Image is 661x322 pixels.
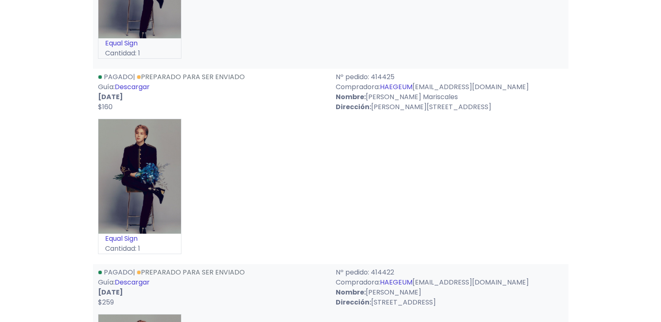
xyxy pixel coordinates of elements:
[98,92,326,102] p: [DATE]
[336,277,563,287] p: Compradora: [EMAIL_ADDRESS][DOMAIN_NAME]
[98,102,113,112] span: $160
[93,267,331,307] div: | Guía:
[105,234,138,243] a: Equal Sign
[137,267,245,277] a: Preparado para ser enviado
[336,102,563,112] p: [PERSON_NAME][STREET_ADDRESS]
[98,244,181,254] p: Cantidad: 1
[105,38,138,48] a: Equal Sign
[115,277,150,287] a: Descargar
[98,297,114,307] span: $259
[336,287,563,297] p: [PERSON_NAME]
[336,297,563,307] p: [STREET_ADDRESS]
[104,267,133,277] span: Pagado
[104,72,133,82] span: Pagado
[98,48,181,58] p: Cantidad: 1
[336,287,366,297] strong: Nombre:
[137,72,245,82] a: Preparado para ser enviado
[336,297,371,307] strong: Dirección:
[336,72,563,82] p: Nº pedido: 414425
[115,82,150,92] a: Descargar
[336,92,563,102] p: [PERSON_NAME] Mariscales
[98,119,181,234] img: small_1720402512611.jpeg
[380,277,412,287] a: HAEGEUM
[336,92,366,102] strong: Nombre:
[98,287,326,297] p: [DATE]
[380,82,412,92] a: HAEGEUM
[336,102,371,112] strong: Dirección:
[336,82,563,92] p: Compradora: [EMAIL_ADDRESS][DOMAIN_NAME]
[93,72,331,112] div: | Guía:
[336,267,563,277] p: Nº pedido: 414422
